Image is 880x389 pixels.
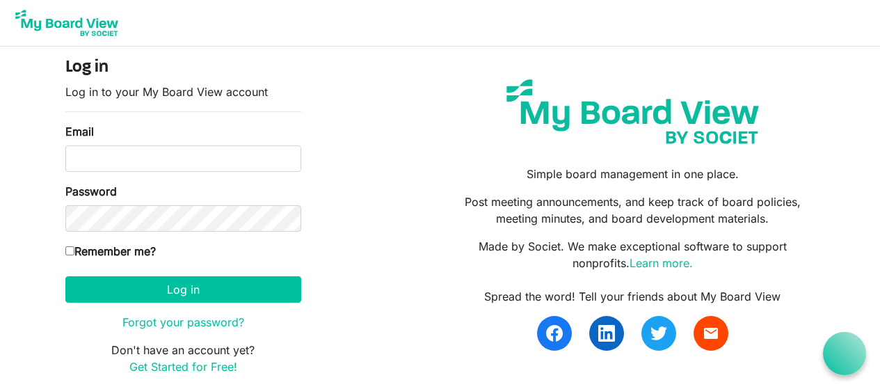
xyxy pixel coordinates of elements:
[450,166,815,182] p: Simple board management in one place.
[65,183,117,200] label: Password
[630,256,693,270] a: Learn more.
[598,325,615,342] img: linkedin.svg
[450,238,815,271] p: Made by Societ. We make exceptional software to support nonprofits.
[65,246,74,255] input: Remember me?
[703,325,719,342] span: email
[11,6,122,40] img: My Board View Logo
[65,342,301,375] p: Don't have an account yet?
[65,123,94,140] label: Email
[65,243,156,260] label: Remember me?
[65,58,301,78] h4: Log in
[650,325,667,342] img: twitter.svg
[450,288,815,305] div: Spread the word! Tell your friends about My Board View
[546,325,563,342] img: facebook.svg
[65,276,301,303] button: Log in
[496,69,769,154] img: my-board-view-societ.svg
[694,316,728,351] a: email
[450,193,815,227] p: Post meeting announcements, and keep track of board policies, meeting minutes, and board developm...
[122,315,244,329] a: Forgot your password?
[65,84,301,100] p: Log in to your My Board View account
[129,360,237,374] a: Get Started for Free!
